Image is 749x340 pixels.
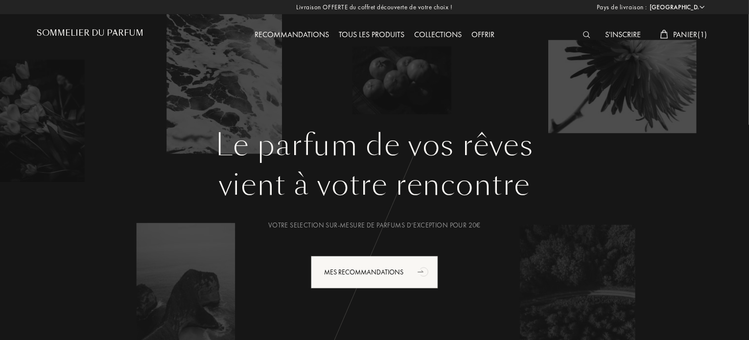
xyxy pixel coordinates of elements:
[467,29,499,40] a: Offrir
[660,30,668,39] img: cart_white.svg
[409,29,467,42] div: Collections
[304,256,445,289] a: Mes Recommandationsanimation
[37,28,143,42] a: Sommelier du Parfum
[37,28,143,38] h1: Sommelier du Parfum
[334,29,409,42] div: Tous les produits
[409,29,467,40] a: Collections
[673,29,707,40] span: Panier ( 1 )
[600,29,646,40] a: S'inscrire
[311,256,438,289] div: Mes Recommandations
[600,29,646,42] div: S'inscrire
[44,220,705,230] div: Votre selection sur-mesure de parfums d’exception pour 20€
[467,29,499,42] div: Offrir
[44,128,705,163] h1: Le parfum de vos rêves
[44,163,705,207] div: vient à votre rencontre
[414,262,434,281] div: animation
[583,31,590,38] img: search_icn_white.svg
[250,29,334,42] div: Recommandations
[334,29,409,40] a: Tous les produits
[250,29,334,40] a: Recommandations
[597,2,647,12] span: Pays de livraison :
